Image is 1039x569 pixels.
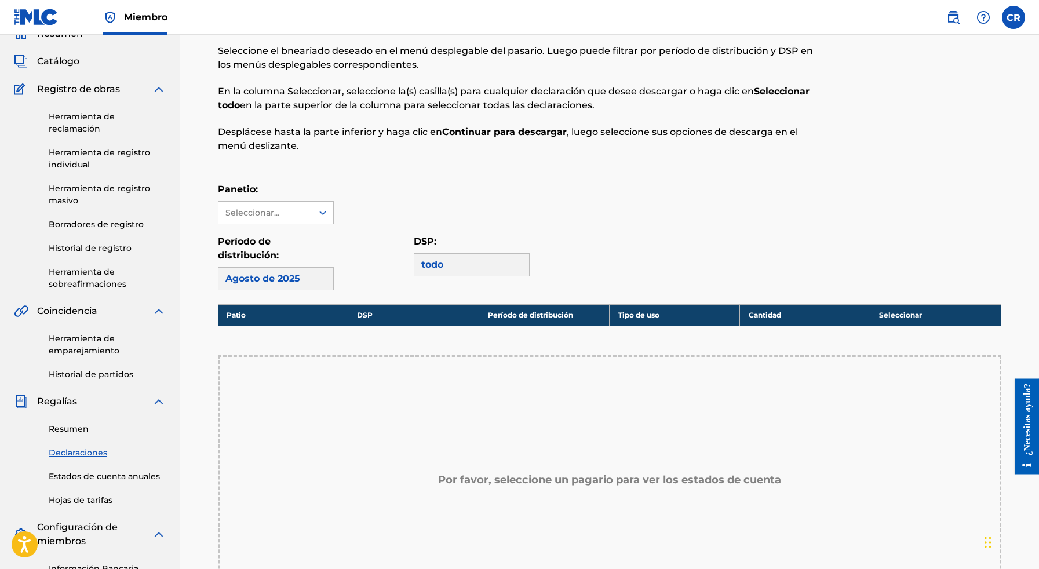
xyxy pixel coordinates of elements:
th: Cantidad [740,304,870,326]
a: Declaraciones [49,447,166,459]
span: Coincidencia [37,304,97,318]
img: Ampliar [152,304,166,318]
img: Titular de derechos máximos [103,10,117,24]
img: Regalías [14,395,28,408]
img: Configuración de miembros [14,527,28,541]
p: En la columna Seleccionar, seleccione la(s) casilla(s) para cualquier declaración que desee desca... [218,85,821,112]
a: Estados de cuenta anuales [49,470,166,483]
a: Herramienta de reclamación [49,111,166,135]
img: BUSCAR [946,10,960,24]
p: Seleccione el bneariado deseado en el menú desplegable del pasario. Luego puede filtrar por perío... [218,44,821,72]
th: DSP [348,304,479,326]
a: Herramienta de emparejamiento [49,333,166,357]
iframe: Widget de chat [981,513,1039,569]
span: Configuración de miembros [37,520,152,548]
span: Regalías [37,395,77,408]
div: ¿Necesitas ayuda? [13,4,28,76]
label: Panetio: [218,184,258,195]
a: ResumenResumen [14,27,83,41]
a: Herramienta de registro individual [49,147,166,171]
div: Seleccionar... [225,207,304,219]
label: DSP: [414,236,436,247]
p: Desplácese hasta la parte inferior y haga clic en , luego seleccione sus opciones de descarga en ... [218,125,821,153]
div: Arrastrar [985,525,991,560]
a: CatálogoCatálogo [14,54,79,68]
th: Tipo de uso [609,304,739,326]
a: Historial de partidos [49,369,166,381]
img: Catálogo [14,54,28,68]
a: Historial de registro [49,242,166,254]
img: Coincidencia [14,304,28,318]
img: Ampliar [152,527,166,541]
img: Ampliar [152,395,166,408]
iframe: Centro de recursos [1007,378,1039,474]
th: Seleccionar [870,304,1001,326]
span: Registro de obras [37,82,120,96]
strong: Seleccionar todo [218,86,810,111]
a: Herramienta de registro masivo [49,183,166,207]
a: Herramienta de sobreafirmaciones [49,266,166,290]
img: ayuda [976,10,990,24]
a: Búsqueda pública [942,6,965,29]
div: Menú de usuario [1002,6,1025,29]
th: Período de distribución [479,304,609,326]
label: Período de distribución: [218,236,279,261]
h5: Por favor, seleccione un pagario para ver los estados de cuenta [438,473,781,487]
span: Catálogo [37,54,79,68]
img: Registro de obras [14,82,29,96]
a: Resumen [49,423,166,435]
strong: Continuar para descargar [442,126,567,137]
a: Borradores de registro [49,218,166,231]
th: Patio [218,304,348,326]
img: Ampliar [152,82,166,96]
img: Logotipo de MLC [14,9,59,25]
a: Hojas de tarifas [49,494,166,506]
span: Miembro [124,10,167,24]
div: ayuda [972,6,995,29]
